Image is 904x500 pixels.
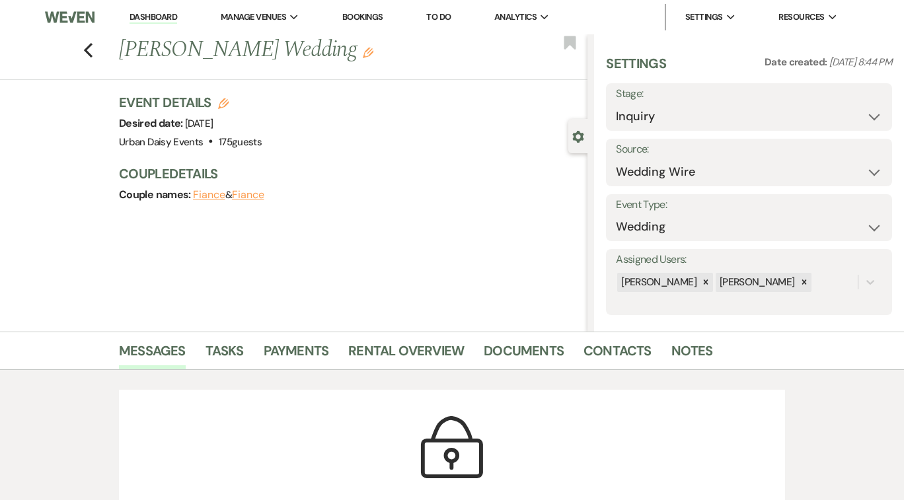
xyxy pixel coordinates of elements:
h1: [PERSON_NAME] Wedding [119,34,488,66]
a: Bookings [342,11,383,22]
button: Close lead details [572,129,584,142]
span: [DATE] 8:44 PM [829,55,892,69]
a: Tasks [206,340,244,369]
a: To Do [426,11,451,22]
button: Fiance [232,190,264,200]
span: Urban Daisy Events [119,135,203,149]
label: Stage: [616,85,882,104]
a: Dashboard [130,11,177,24]
a: Messages [119,340,186,369]
a: Contacts [584,340,652,369]
span: Resources [778,11,824,24]
a: Documents [484,340,564,369]
span: Couple names: [119,188,193,201]
div: [PERSON_NAME] [617,273,698,292]
button: Fiance [193,190,225,200]
span: Analytics [494,11,537,24]
span: Settings [685,11,723,24]
span: Desired date: [119,116,185,130]
span: & [193,188,264,201]
a: Notes [671,340,713,369]
span: 175 guests [219,135,262,149]
img: Weven Logo [45,3,94,31]
span: [DATE] [185,117,213,130]
h3: Couple Details [119,164,574,183]
a: Payments [264,340,329,369]
h3: Event Details [119,93,262,112]
span: Date created: [765,55,829,69]
div: [PERSON_NAME] [716,273,797,292]
button: Edit [363,46,373,58]
h3: Settings [606,54,666,83]
label: Assigned Users: [616,250,882,269]
a: Rental Overview [348,340,464,369]
label: Source: [616,140,882,159]
span: Manage Venues [221,11,286,24]
label: Event Type: [616,196,882,215]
